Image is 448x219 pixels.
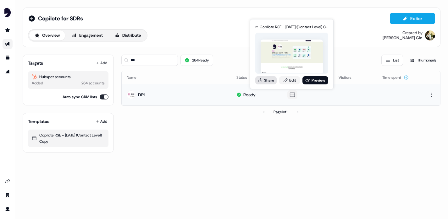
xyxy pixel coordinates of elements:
button: Visitors [339,72,359,83]
button: Name [127,72,144,83]
button: Engagement [66,30,108,40]
a: Go to templates [3,53,13,63]
div: Copilote RSE - [DATE] (Contact Level) Copy [32,132,105,145]
button: Time spent [382,72,409,83]
button: Distribute [109,30,146,40]
a: Edit [279,76,300,84]
div: Added [32,80,43,86]
a: Go to prospects [3,25,13,35]
button: Add [95,59,108,67]
div: 264 accounts [81,80,105,86]
a: Go to profile [3,204,13,214]
div: Copilote RSE - [DATE] (Contact Level) Copy for DPI [260,24,328,30]
div: Ready [243,92,256,98]
button: Status [236,72,255,83]
div: DPI [138,92,145,98]
div: Templates [28,118,49,125]
label: Auto sync CRM lists [63,94,97,100]
a: Preview [302,76,328,84]
button: 264Ready [180,55,213,66]
a: Editor [390,16,435,23]
div: Hubspot accounts [32,74,105,80]
button: Editor [390,13,435,24]
div: [PERSON_NAME] Gin [383,35,423,40]
button: Overview [29,30,65,40]
a: Go to attribution [3,67,13,77]
button: Share [255,76,277,84]
div: Page 1 of 1 [274,109,288,115]
button: Add [95,117,108,126]
a: Go to team [3,190,13,200]
span: Copilote for SDRs [38,15,83,22]
a: Go to integrations [3,176,13,186]
button: List [381,55,403,66]
div: Created by [402,30,423,35]
button: Thumbnails [406,55,440,66]
img: Armand [425,30,435,40]
a: Go to outbound experience [3,39,13,49]
img: asset preview [261,40,323,74]
div: Targets [28,60,43,66]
